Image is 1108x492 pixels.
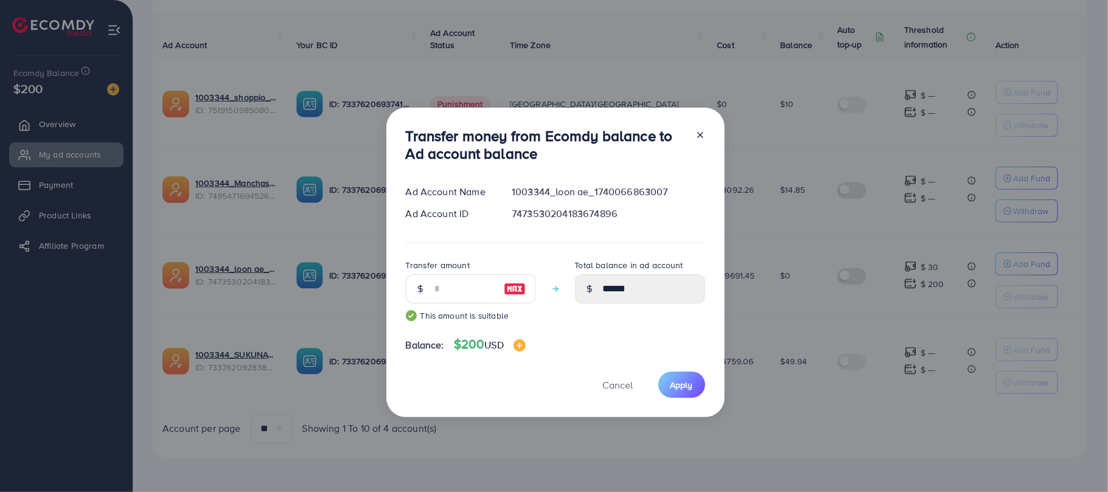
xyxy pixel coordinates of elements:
img: guide [406,310,417,321]
span: Apply [671,379,693,391]
small: This amount is suitable [406,310,536,322]
span: Cancel [603,378,633,392]
span: Balance: [406,338,444,352]
div: Ad Account ID [396,207,503,221]
button: Cancel [588,372,649,398]
span: USD [484,338,503,352]
label: Transfer amount [406,259,470,271]
label: Total balance in ad account [575,259,683,271]
button: Apply [658,372,705,398]
img: image [514,339,526,352]
iframe: Chat [1056,437,1099,483]
div: 7473530204183674896 [502,207,714,221]
div: Ad Account Name [396,185,503,199]
h4: $200 [454,337,526,352]
h3: Transfer money from Ecomdy balance to Ad account balance [406,127,686,162]
img: image [504,282,526,296]
div: 1003344_loon ae_1740066863007 [502,185,714,199]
